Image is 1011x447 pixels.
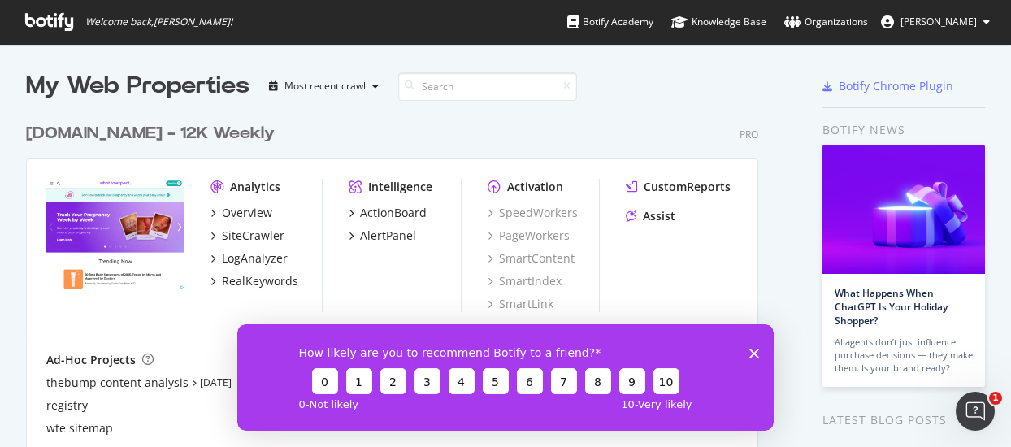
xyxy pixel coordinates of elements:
[868,9,1003,35] button: [PERSON_NAME]
[488,250,575,267] a: SmartContent
[46,397,88,414] a: registry
[222,273,298,289] div: RealKeywords
[835,286,948,328] a: What Happens When ChatGPT Is Your Holiday Shopper?
[626,179,731,195] a: CustomReports
[822,121,985,139] div: Botify news
[85,15,232,28] span: Welcome back, [PERSON_NAME] !
[230,179,280,195] div: Analytics
[671,14,766,30] div: Knowledge Base
[567,14,653,30] div: Botify Academy
[488,205,578,221] a: SpeedWorkers
[200,375,232,389] a: [DATE]
[900,15,977,28] span: Sarah Darby
[740,128,758,141] div: Pro
[46,179,184,289] img: whattoexpect.com
[839,78,953,94] div: Botify Chrome Plugin
[488,273,562,289] a: SmartIndex
[626,208,675,224] a: Assist
[26,122,275,145] div: [DOMAIN_NAME] - 12K Weekly
[488,228,570,244] a: PageWorkers
[26,122,281,145] a: [DOMAIN_NAME] - 12K Weekly
[210,250,288,267] a: LogAnalyzer
[284,81,366,91] div: Most recent crawl
[349,228,416,244] a: AlertPanel
[26,70,249,102] div: My Web Properties
[360,205,427,221] div: ActionBoard
[956,392,995,431] iframe: Intercom live chat
[46,352,136,368] div: Ad-Hoc Projects
[398,72,577,101] input: Search
[210,273,298,289] a: RealKeywords
[822,145,985,274] img: What Happens When ChatGPT Is Your Holiday Shopper?
[784,14,868,30] div: Organizations
[210,228,284,244] a: SiteCrawler
[644,179,731,195] div: CustomReports
[46,375,189,391] a: thebump content analysis
[488,296,553,312] a: SmartLink
[368,179,432,195] div: Intelligence
[210,205,272,221] a: Overview
[989,392,1002,405] span: 1
[643,208,675,224] div: Assist
[822,411,985,429] div: Latest Blog Posts
[507,179,563,195] div: Activation
[822,78,953,94] a: Botify Chrome Plugin
[237,324,774,431] iframe: Survey from Botify
[222,228,284,244] div: SiteCrawler
[222,205,272,221] div: Overview
[263,73,385,99] button: Most recent crawl
[360,228,416,244] div: AlertPanel
[222,250,288,267] div: LogAnalyzer
[349,205,427,221] a: ActionBoard
[835,336,973,375] div: AI agents don’t just influence purchase decisions — they make them. Is your brand ready?
[46,420,113,436] a: wte sitemap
